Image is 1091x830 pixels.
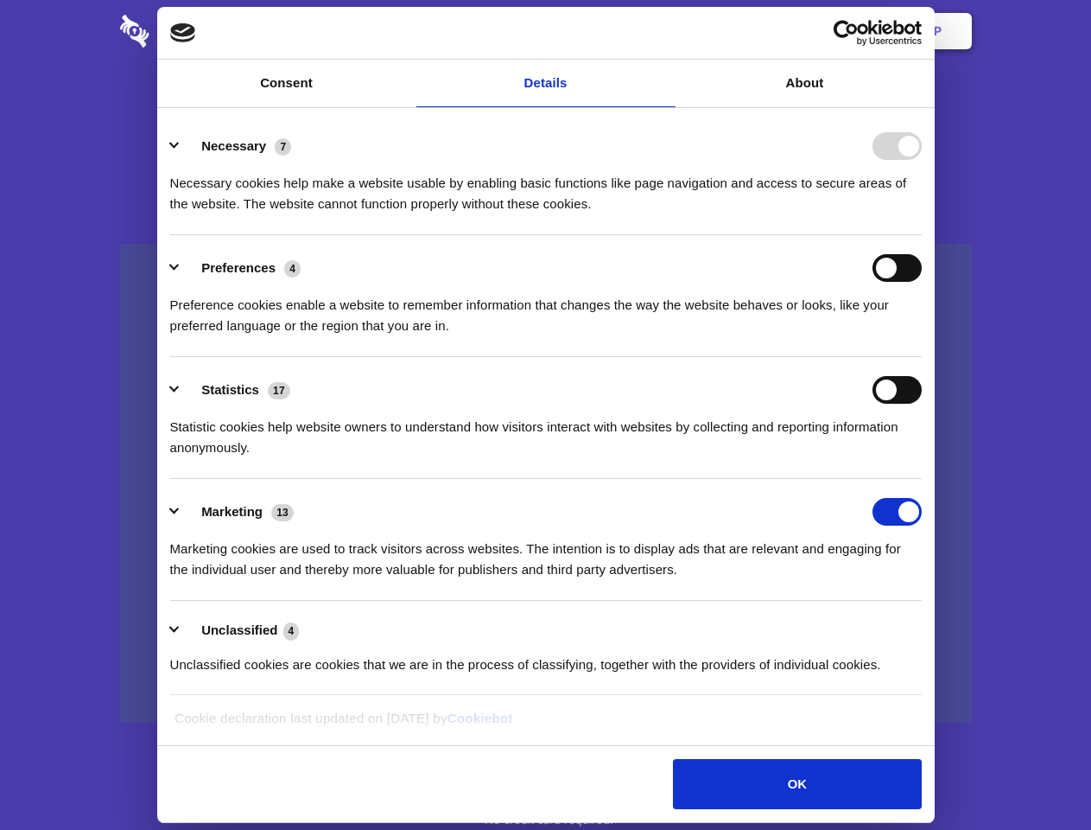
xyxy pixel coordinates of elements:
label: Preferences [201,260,276,275]
button: Unclassified (4) [170,620,310,642]
button: Preferences (4) [170,254,312,282]
button: Marketing (13) [170,498,305,526]
span: 4 [284,260,301,278]
label: Necessary [201,138,266,153]
span: 4 [283,622,300,640]
a: Usercentrics Cookiebot - opens in a new window [771,20,922,46]
iframe: Drift Widget Chat Controller [1005,744,1070,809]
a: Contact [701,4,780,58]
a: About [676,60,935,107]
label: Marketing [201,504,263,519]
a: Wistia video thumbnail [120,244,972,724]
a: Consent [157,60,416,107]
div: Marketing cookies are used to track visitors across websites. The intention is to display ads tha... [170,526,922,580]
span: 17 [268,382,290,399]
span: 13 [271,504,294,521]
div: Preference cookies enable a website to remember information that changes the way the website beha... [170,282,922,336]
img: logo [170,23,196,42]
a: Pricing [507,4,582,58]
div: Unclassified cookies are cookies that we are in the process of classifying, together with the pro... [170,642,922,675]
button: OK [673,759,921,809]
div: Necessary cookies help make a website usable by enabling basic functions like page navigation and... [170,160,922,214]
a: Details [416,60,676,107]
div: Statistic cookies help website owners to understand how visitors interact with websites by collec... [170,404,922,458]
div: Cookie declaration last updated on [DATE] by [162,708,929,742]
label: Statistics [201,382,259,397]
a: Login [783,4,859,58]
span: 7 [275,138,291,156]
h4: Auto-redaction of sensitive data, encrypted data sharing and self-destructing private chats. Shar... [120,157,972,214]
h1: Eliminate Slack Data Loss. [120,78,972,140]
button: Statistics (17) [170,376,301,404]
button: Necessary (7) [170,132,302,160]
a: Cookiebot [447,711,513,725]
img: logo-wordmark-white-trans-d4663122ce5f474addd5e946df7df03e33cb6a1c49d2221995e7729f52c070b2.svg [120,15,268,48]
